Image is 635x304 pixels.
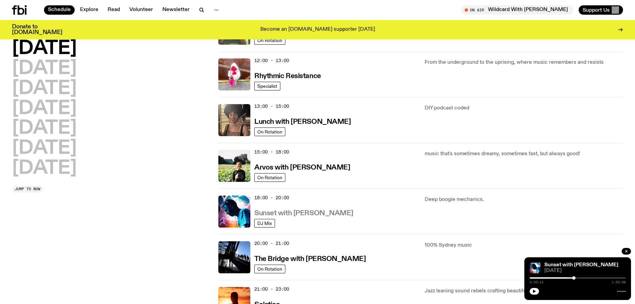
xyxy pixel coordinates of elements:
span: Jump to now [15,187,40,191]
button: [DATE] [12,79,77,98]
p: Become an [DOMAIN_NAME] supporter [DATE] [260,27,375,33]
img: Simon Caldwell stands side on, looking downwards. He has headphones on. Behind him is a brightly ... [530,263,540,273]
a: Sunset with [PERSON_NAME] [254,209,353,217]
a: Sunset with [PERSON_NAME] [544,262,618,268]
a: Rhythmic Resistance [254,71,321,80]
a: Read [104,5,124,15]
img: People climb Sydney's Harbour Bridge [218,241,250,273]
img: Bri is smiling and wearing a black t-shirt. She is standing in front of a lush, green field. Ther... [218,150,250,182]
p: Deep boogie mechanics. [425,196,623,204]
h3: Lunch with [PERSON_NAME] [254,118,351,125]
button: Jump to now [12,186,43,193]
span: On Rotation [257,38,282,43]
button: [DATE] [12,119,77,138]
a: Explore [76,5,102,15]
span: 15:00 - 18:00 [254,149,289,155]
h3: Donate to [DOMAIN_NAME] [12,24,62,35]
button: On AirWildcard With [PERSON_NAME] [461,5,573,15]
p: 100% Sydney music [425,241,623,249]
a: Specialist [254,82,280,90]
a: The Bridge with [PERSON_NAME] [254,254,366,263]
h3: Sunset with [PERSON_NAME] [254,210,353,217]
button: Support Us [579,5,623,15]
a: Volunteer [125,5,157,15]
span: 0:55:11 [530,281,544,284]
span: On Rotation [257,175,282,180]
a: On Rotation [254,36,285,45]
span: [DATE] [544,268,626,273]
span: 1:59:58 [612,281,626,284]
p: From the underground to the uprising, where music remembers and resists [425,58,623,66]
a: Lunch with [PERSON_NAME] [254,117,351,125]
h3: Rhythmic Resistance [254,73,321,80]
h3: Arvos with [PERSON_NAME] [254,164,350,171]
p: music that's sometimes dreamy, sometimes fast, but always good! [425,150,623,158]
a: DJ Mix [254,219,275,228]
p: DIY podcast coded [425,104,623,112]
span: Specialist [257,83,277,88]
a: Arvos with [PERSON_NAME] [254,163,350,171]
a: Schedule [44,5,75,15]
span: DJ Mix [257,221,272,226]
span: 20:00 - 21:00 [254,240,289,247]
button: [DATE] [12,139,77,158]
button: [DATE] [12,159,77,178]
button: [DATE] [12,39,77,58]
span: 18:00 - 20:00 [254,195,289,201]
img: Simon Caldwell stands side on, looking downwards. He has headphones on. Behind him is a brightly ... [218,196,250,228]
button: [DATE] [12,99,77,118]
span: Support Us [583,7,610,13]
button: [DATE] [12,59,77,78]
span: 21:00 - 23:00 [254,286,289,292]
span: 12:00 - 13:00 [254,57,289,64]
a: On Rotation [254,127,285,136]
h3: The Bridge with [PERSON_NAME] [254,256,366,263]
img: Attu crouches on gravel in front of a brown wall. They are wearing a white fur coat with a hood, ... [218,58,250,90]
span: On Rotation [257,266,282,271]
a: Newsletter [158,5,194,15]
p: Jazz leaning sound rebels crafting beautifully intricate dreamscapes. [425,287,623,295]
a: On Rotation [254,265,285,273]
span: On Rotation [257,129,282,134]
span: 13:00 - 15:00 [254,103,289,109]
a: On Rotation [254,173,285,182]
